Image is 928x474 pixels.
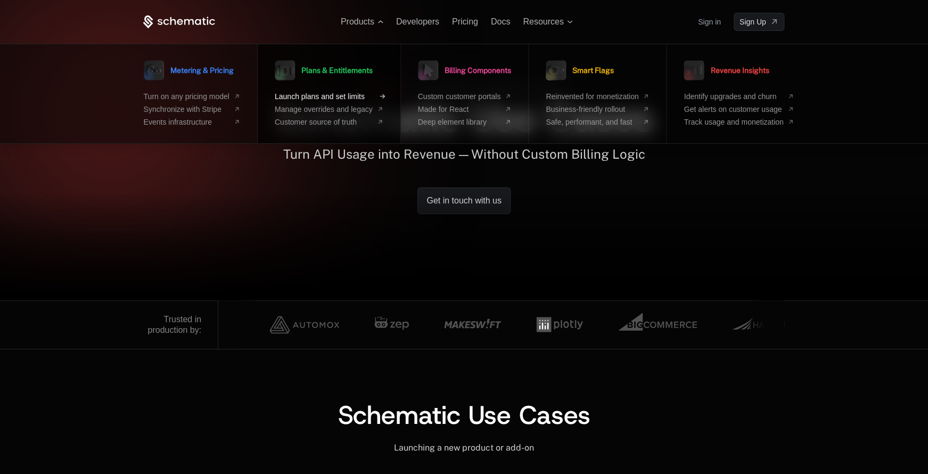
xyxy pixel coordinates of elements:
a: Track usage and monetization [684,118,794,126]
span: Made for React [418,105,501,113]
span: Safe, performant, and fast [546,118,638,126]
span: Reinvented for monetization [546,92,638,101]
span: Identify upgrades and churn [684,92,783,101]
span: Events infrastructure [144,118,229,126]
span: Turn on any pricing model [144,92,229,101]
a: Revenue Insights [684,57,769,84]
a: Pricing [452,17,478,26]
a: Developers [396,17,439,26]
span: Metering & Pricing [170,67,234,74]
span: Custom customer portals [418,92,501,101]
a: Plans & Entitlements [275,57,373,84]
img: makeswift.svg [444,309,501,340]
a: Reinvented for monetization [546,92,649,101]
a: Deep element library [418,118,512,126]
span: Launching a new product or add-on [394,443,534,453]
a: Metering & Pricing [144,57,234,84]
a: Turn on any pricing model [144,92,240,101]
a: Get alerts on customer usage [684,105,794,113]
span: Schematic Use Cases [338,398,590,432]
span: Customer source of truth [275,118,373,126]
a: Get in touch with us [417,187,511,214]
img: plotly.svg [536,309,583,340]
span: Turn API Usage into Revenue — Without Custom Billing Logic [283,146,645,161]
span: Manage overrides and legacy [275,105,373,113]
span: Get alerts on customer usage [684,105,783,113]
img: hannon_hill.svg [732,309,807,340]
a: Safe, performant, and fast [546,118,649,126]
span: Synchronize with Stripe [144,105,229,113]
a: Customer source of truth [275,118,383,126]
span: Revenue Insights [710,67,769,74]
span: Plans & Entitlements [301,67,373,74]
span: Resources [523,17,563,27]
a: Launch plans and set limits [275,92,383,101]
img: bigcommerce.svg [618,309,697,340]
a: Smart Flags [546,57,614,84]
img: automox.svg [269,309,339,340]
span: Launch plans and set limits [275,92,373,101]
a: Synchronize with Stripe [144,105,240,113]
div: Trusted in production by: [147,314,201,336]
span: Smart Flags [572,67,614,74]
span: Deep element library [418,118,501,126]
a: Custom customer portals [418,92,512,101]
span: Billing Components [445,67,511,74]
span: Sign Up [740,17,766,27]
a: [object Object] [734,13,785,31]
a: Billing Components [418,57,511,84]
span: Business-friendly rollout [546,105,638,113]
a: Events infrastructure [144,118,240,126]
span: Track usage and monetization [684,118,783,126]
a: Manage overrides and legacy [275,105,383,113]
a: Docs [491,17,510,26]
a: Sign in [698,13,721,30]
a: Business-friendly rollout [546,105,649,113]
img: zep.svg [374,309,409,340]
a: Made for React [418,105,512,113]
span: Products [341,17,374,27]
a: Identify upgrades and churn [684,92,794,101]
